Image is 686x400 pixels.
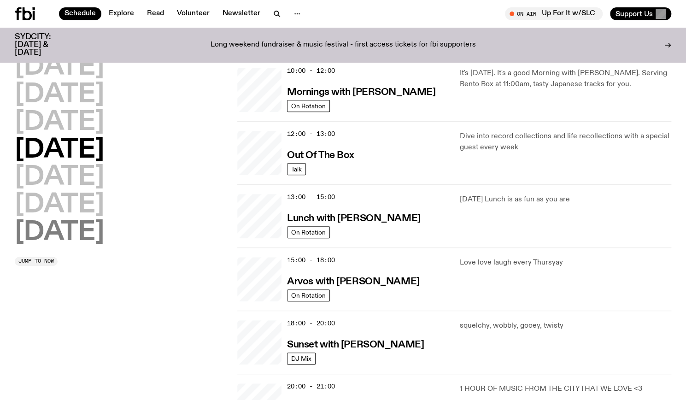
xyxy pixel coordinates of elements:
h3: Arvos with [PERSON_NAME] [287,277,419,287]
button: [DATE] [15,82,104,108]
h3: Mornings with [PERSON_NAME] [287,88,435,97]
a: Talk [287,163,306,175]
a: Matt and Kate stand in the music library and make a heart shape with one hand each. [237,131,281,175]
span: Jump to now [18,259,54,264]
h3: Lunch with [PERSON_NAME] [287,214,420,224]
button: [DATE] [15,165,104,190]
p: Dive into record collections and life recollections with a special guest every week [460,131,671,153]
span: On Rotation [291,229,326,236]
span: 10:00 - 12:00 [287,66,335,75]
button: [DATE] [15,54,104,80]
p: [DATE] Lunch is as fun as you are [460,194,671,205]
p: Long weekend fundraiser & music festival - first access tickets for fbi supporters [211,41,476,49]
span: 12:00 - 13:00 [287,129,335,138]
button: [DATE] [15,137,104,163]
p: It's [DATE]. It's a good Morning with [PERSON_NAME]. Serving Bento Box at 11:00am, tasty Japanese... [460,68,671,90]
button: Support Us [610,7,671,20]
span: 13:00 - 15:00 [287,193,335,201]
a: Sunset with [PERSON_NAME] [287,338,424,350]
a: On Rotation [287,289,330,301]
a: On Rotation [287,100,330,112]
span: 15:00 - 18:00 [287,256,335,265]
a: On Rotation [287,226,330,238]
span: DJ Mix [291,355,311,362]
a: Mornings with [PERSON_NAME] [287,86,435,97]
span: On Rotation [291,103,326,110]
a: Lizzie Bowles is sitting in a bright green field of grass, with dark sunglasses and a black top. ... [237,257,281,301]
h3: Sunset with [PERSON_NAME] [287,340,424,350]
a: Lunch with [PERSON_NAME] [287,212,420,224]
h3: SYDCITY: [DATE] & [DATE] [15,33,74,57]
p: Love love laugh every Thursyay [460,257,671,268]
a: Out Of The Box [287,149,354,160]
button: [DATE] [15,220,104,246]
p: 1 HOUR OF MUSIC FROM THE CITY THAT WE LOVE <3 [460,383,671,394]
a: Schedule [59,7,101,20]
a: Newsletter [217,7,266,20]
a: DJ Mix [287,353,316,365]
h3: Out Of The Box [287,151,354,160]
span: 18:00 - 20:00 [287,319,335,328]
a: Explore [103,7,140,20]
a: Arvos with [PERSON_NAME] [287,275,419,287]
p: squelchy, wobbly, gooey, twisty [460,320,671,331]
button: [DATE] [15,192,104,218]
span: 20:00 - 21:00 [287,382,335,391]
button: Jump to now [15,257,58,266]
a: Read [141,7,170,20]
a: Izzy Page stands above looking down at Opera Bar. She poses in front of the Harbour Bridge in the... [237,194,281,238]
a: Kana Frazer is smiling at the camera with her head tilted slightly to her left. She wears big bla... [237,68,281,112]
a: Tangela looks past her left shoulder into the camera with an inquisitive look. She is wearing a s... [237,320,281,365]
span: Support Us [616,10,653,18]
button: On AirUp For It w/SLC [505,7,603,20]
a: Volunteer [171,7,215,20]
span: On Rotation [291,292,326,299]
button: [DATE] [15,110,104,135]
span: Talk [291,166,302,173]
